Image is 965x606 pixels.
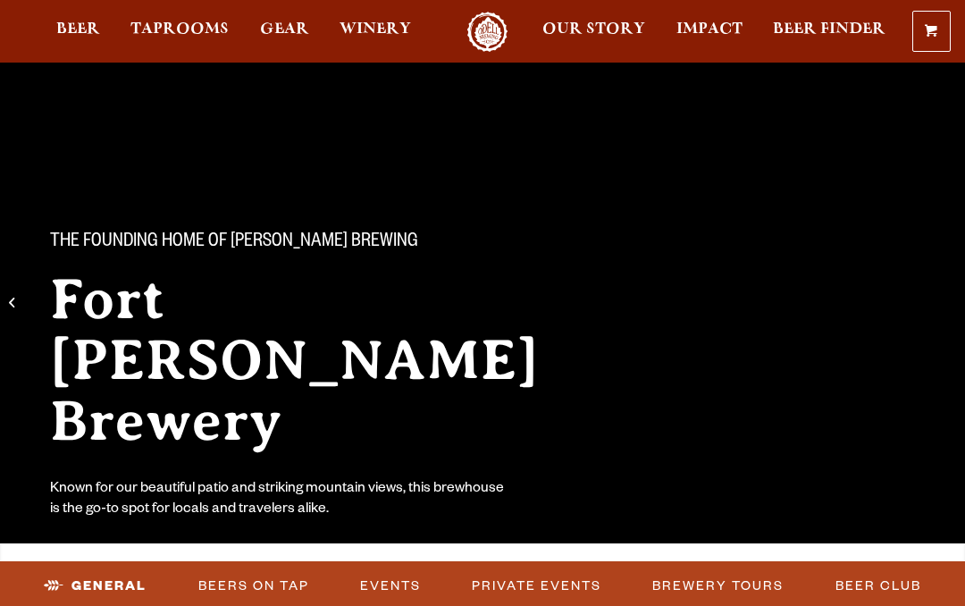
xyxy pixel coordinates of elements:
[761,12,897,52] a: Beer Finder
[260,22,309,37] span: Gear
[773,22,885,37] span: Beer Finder
[119,12,240,52] a: Taprooms
[248,12,321,52] a: Gear
[50,231,418,255] span: The Founding Home of [PERSON_NAME] Brewing
[676,22,743,37] span: Impact
[665,12,754,52] a: Impact
[454,12,521,52] a: Odell Home
[340,22,411,37] span: Winery
[45,12,112,52] a: Beer
[50,269,608,451] h2: Fort [PERSON_NAME] Brewery
[328,12,423,52] a: Winery
[50,480,508,521] div: Known for our beautiful patio and striking mountain views, this brewhouse is the go-to spot for l...
[542,22,645,37] span: Our Story
[130,22,229,37] span: Taprooms
[531,12,657,52] a: Our Story
[56,22,100,37] span: Beer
